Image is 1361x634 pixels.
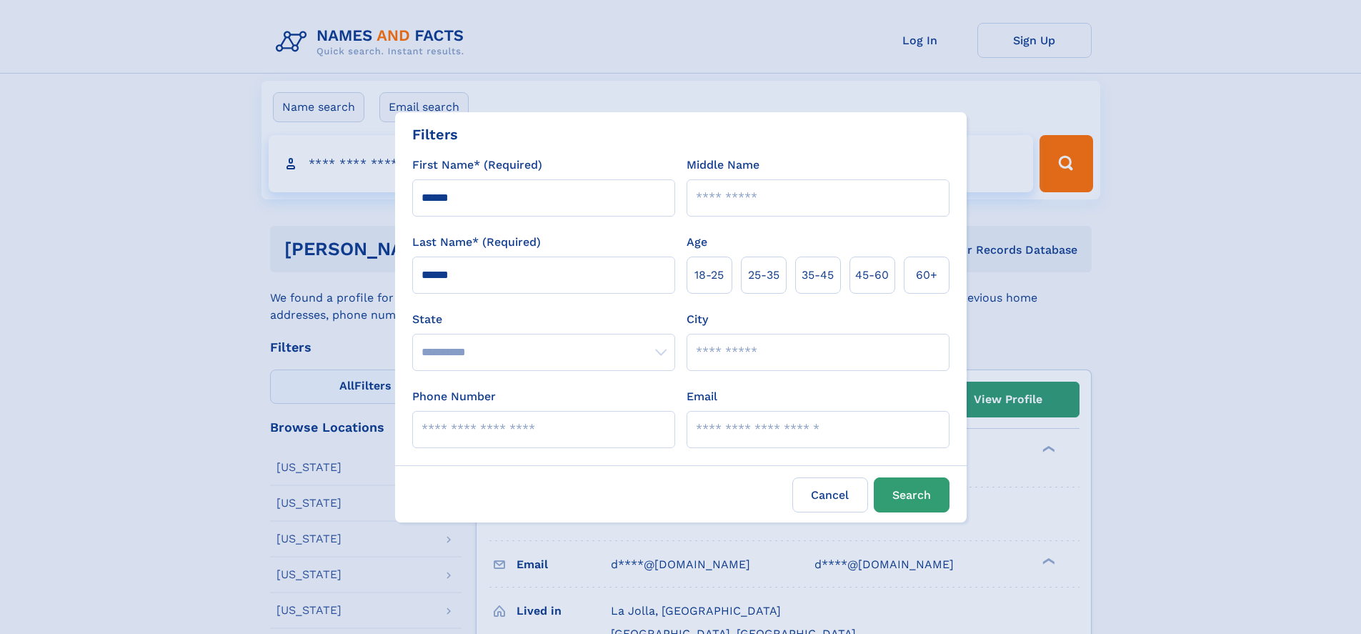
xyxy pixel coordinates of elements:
label: First Name* (Required) [412,157,542,174]
span: 35‑45 [802,267,834,284]
label: Email [687,388,717,405]
label: City [687,311,708,328]
label: Age [687,234,707,251]
label: Cancel [792,477,868,512]
span: 25‑35 [748,267,779,284]
span: 18‑25 [694,267,724,284]
label: Last Name* (Required) [412,234,541,251]
div: Filters [412,124,458,145]
span: 45‑60 [855,267,889,284]
label: State [412,311,675,328]
span: 60+ [916,267,937,284]
label: Phone Number [412,388,496,405]
button: Search [874,477,949,512]
label: Middle Name [687,157,759,174]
